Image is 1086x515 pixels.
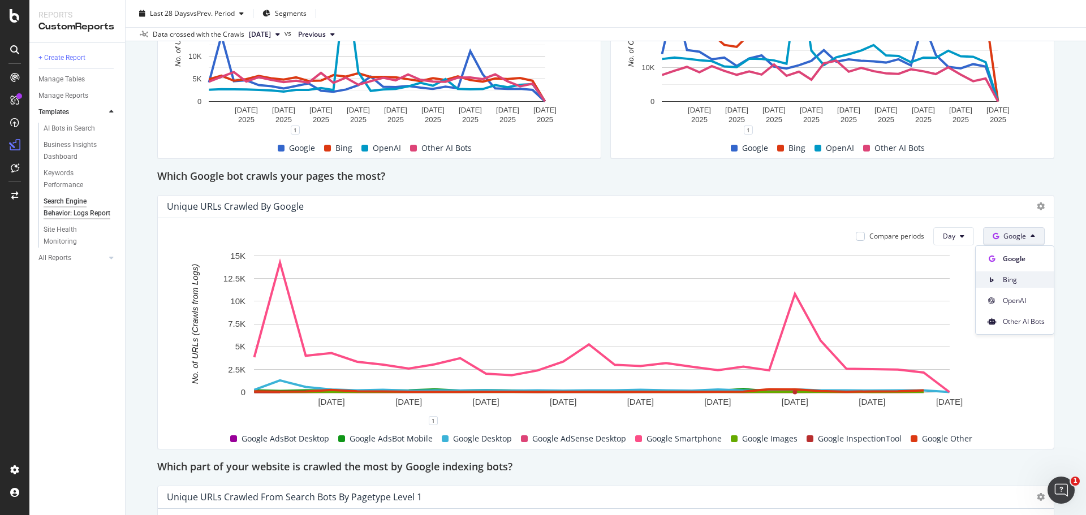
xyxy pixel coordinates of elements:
[762,106,786,114] text: [DATE]
[258,5,311,23] button: Segments
[922,432,972,445] span: Google Other
[228,319,245,328] text: 7.5K
[421,141,472,155] span: Other AI Bots
[298,29,326,40] span: Previous
[453,432,512,445] span: Google Desktop
[318,396,344,406] text: [DATE]
[1003,231,1026,241] span: Google
[473,396,499,406] text: [DATE]
[249,29,271,40] span: 2025 Sep. 30th
[135,5,248,23] button: Last 28 DaysvsPrev. Period
[742,432,798,445] span: Google Images
[990,115,1006,124] text: 2025
[1003,296,1045,306] span: OpenAI
[384,106,407,114] text: [DATE]
[788,141,805,155] span: Bing
[150,8,190,18] span: Last 28 Days
[38,52,85,64] div: + Create Report
[387,115,404,124] text: 2025
[499,115,516,124] text: 2025
[983,227,1045,245] button: Google
[1003,275,1045,285] span: Bing
[869,231,924,241] div: Compare periods
[44,224,107,248] div: Site Health Monitoring
[241,387,245,396] text: 0
[347,106,370,114] text: [DATE]
[285,28,294,38] span: vs
[38,9,116,20] div: Reports
[936,396,963,406] text: [DATE]
[803,115,820,124] text: 2025
[44,123,95,135] div: AI Bots in Search
[782,396,808,406] text: [DATE]
[38,52,117,64] a: + Create Report
[878,115,894,124] text: 2025
[912,106,935,114] text: [DATE]
[688,106,711,114] text: [DATE]
[874,141,925,155] span: Other AI Bots
[462,115,479,124] text: 2025
[235,341,245,351] text: 5K
[859,396,885,406] text: [DATE]
[1048,477,1075,504] iframe: Intercom live chat
[190,8,235,18] span: vs Prev. Period
[188,51,201,60] text: 10K
[38,90,88,102] div: Manage Reports
[230,296,245,306] text: 10K
[38,252,106,264] a: All Reports
[294,28,339,41] button: Previous
[44,167,117,191] a: Keywords Performance
[729,115,745,124] text: 2025
[641,63,654,71] text: 10K
[44,224,117,248] a: Site Health Monitoring
[153,29,244,40] div: Data crossed with the Crawls
[421,106,445,114] text: [DATE]
[228,364,245,374] text: 2.5K
[532,432,626,445] span: Google AdSense Desktop
[289,141,315,155] span: Google
[190,263,200,384] text: No. of URLs (Crawls from Logs)
[496,106,519,114] text: [DATE]
[157,168,385,186] h2: Which Google bot crawls your pages the most?
[650,97,654,106] text: 0
[44,196,110,219] div: Search Engine Behavior: Logs Report
[157,195,1054,449] div: Unique URLs Crawled By GoogleCompare periodsDayGoogleA chart.1Google AdsBot DesktopGoogle AdsBot ...
[44,123,117,135] a: AI Bots in Search
[537,115,553,124] text: 2025
[425,115,441,124] text: 2025
[373,141,401,155] span: OpenAI
[313,115,329,124] text: 2025
[230,250,245,260] text: 15K
[704,396,731,406] text: [DATE]
[38,73,117,85] a: Manage Tables
[238,115,255,124] text: 2025
[44,139,109,163] div: Business Insights Dashboard
[157,168,1054,186] div: Which Google bot crawls your pages the most?
[943,231,955,241] span: Day
[272,106,295,114] text: [DATE]
[223,273,245,283] text: 12.5K
[38,106,106,118] a: Templates
[242,432,329,445] span: Google AdsBot Desktop
[933,227,974,245] button: Day
[197,97,201,106] text: 0
[167,491,422,503] div: Unique URLs Crawled from Search bots by pagetype Level 1
[766,115,782,124] text: 2025
[550,396,576,406] text: [DATE]
[291,125,300,135] div: 1
[826,141,854,155] span: OpenAI
[742,141,768,155] span: Google
[44,139,117,163] a: Business Insights Dashboard
[691,115,708,124] text: 2025
[837,106,860,114] text: [DATE]
[335,141,352,155] span: Bing
[167,250,1036,421] svg: A chart.
[986,106,1010,114] text: [DATE]
[915,115,932,124] text: 2025
[44,167,107,191] div: Keywords Performance
[744,125,753,135] div: 1
[459,106,482,114] text: [DATE]
[38,252,71,264] div: All Reports
[874,106,898,114] text: [DATE]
